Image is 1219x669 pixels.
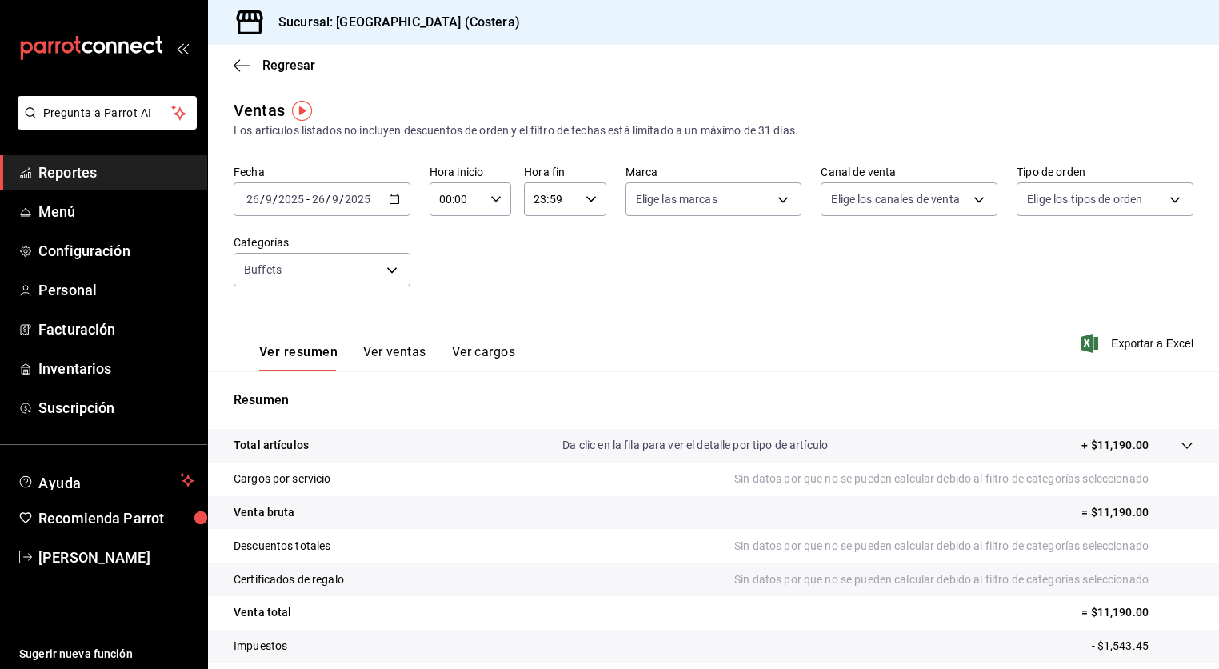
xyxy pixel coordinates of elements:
label: Fecha [234,166,410,178]
span: Suscripción [38,397,194,419]
p: Sin datos por que no se pueden calcular debido al filtro de categorías seleccionado [734,471,1193,487]
p: Cargos por servicio [234,471,331,487]
div: Ventas [234,98,285,122]
span: Menú [38,201,194,222]
span: Elige las marcas [636,191,717,207]
span: Buffets [244,262,282,278]
p: = $11,190.00 [1081,504,1193,521]
span: / [326,193,330,206]
p: Impuestos [234,638,287,655]
span: / [339,193,344,206]
span: Reportes [38,162,194,183]
span: Recomienda Parrot [38,507,194,529]
input: -- [265,193,273,206]
div: navigation tabs [259,344,515,371]
label: Categorías [234,237,410,248]
label: Tipo de orden [1017,166,1193,178]
span: - [306,193,310,206]
span: Configuración [38,240,194,262]
button: open_drawer_menu [176,42,189,54]
h3: Sucursal: [GEOGRAPHIC_DATA] (Costera) [266,13,520,32]
p: + $11,190.00 [1081,437,1149,454]
span: / [273,193,278,206]
span: Inventarios [38,358,194,379]
input: ---- [278,193,305,206]
a: Pregunta a Parrot AI [11,116,197,133]
p: Sin datos por que no se pueden calcular debido al filtro de categorías seleccionado [734,571,1193,588]
p: Venta bruta [234,504,294,521]
span: Personal [38,279,194,301]
span: Ayuda [38,471,174,490]
span: Regresar [262,58,315,73]
span: Elige los tipos de orden [1027,191,1142,207]
span: / [260,193,265,206]
div: Los artículos listados no incluyen descuentos de orden y el filtro de fechas está limitado a un m... [234,122,1193,139]
p: Da clic en la fila para ver el detalle por tipo de artículo [562,437,828,454]
button: Regresar [234,58,315,73]
input: -- [311,193,326,206]
p: Sin datos por que no se pueden calcular debido al filtro de categorías seleccionado [734,538,1193,555]
img: Tooltip marker [292,101,312,121]
p: = $11,190.00 [1081,604,1193,621]
p: Venta total [234,604,291,621]
p: Resumen [234,391,1193,410]
p: Certificados de regalo [234,571,344,588]
label: Canal de venta [821,166,997,178]
button: Ver resumen [259,344,338,371]
label: Hora fin [524,166,606,178]
input: -- [331,193,339,206]
input: -- [246,193,260,206]
label: Hora inicio [430,166,511,178]
button: Exportar a Excel [1084,334,1193,353]
span: Facturación [38,318,194,340]
button: Pregunta a Parrot AI [18,96,197,130]
p: Total artículos [234,437,309,454]
span: [PERSON_NAME] [38,547,194,568]
p: - $1,543.45 [1092,638,1193,655]
span: Sugerir nueva función [19,646,194,663]
button: Ver cargos [452,344,516,371]
p: Descuentos totales [234,538,330,555]
label: Marca [625,166,802,178]
span: Elige los canales de venta [831,191,959,207]
span: Pregunta a Parrot AI [43,105,172,122]
input: ---- [344,193,371,206]
button: Ver ventas [363,344,426,371]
